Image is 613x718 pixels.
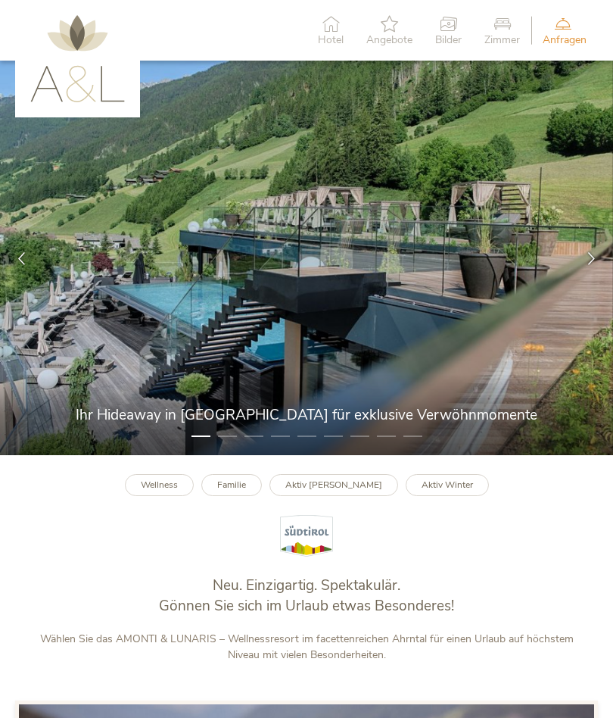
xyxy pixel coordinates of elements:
span: Hotel [318,35,344,45]
a: Wellness [125,474,194,496]
b: Aktiv [PERSON_NAME] [285,479,382,491]
span: Bilder [435,35,462,45]
span: Angebote [366,35,412,45]
a: Aktiv [PERSON_NAME] [269,474,398,496]
span: Zimmer [484,35,520,45]
b: Wellness [141,479,178,491]
a: Aktiv Winter [406,474,489,496]
img: Südtirol [280,515,333,557]
a: Familie [201,474,262,496]
img: AMONTI & LUNARIS Wellnessresort [30,15,125,102]
b: Familie [217,479,246,491]
b: Aktiv Winter [422,479,473,491]
span: Anfragen [543,35,587,45]
span: Gönnen Sie sich im Urlaub etwas Besonderes! [159,596,454,616]
span: Neu. Einzigartig. Spektakulär. [213,576,400,595]
p: Wählen Sie das AMONTI & LUNARIS – Wellnessresort im facettenreichen Ahrntal für einen Urlaub auf ... [30,631,583,663]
